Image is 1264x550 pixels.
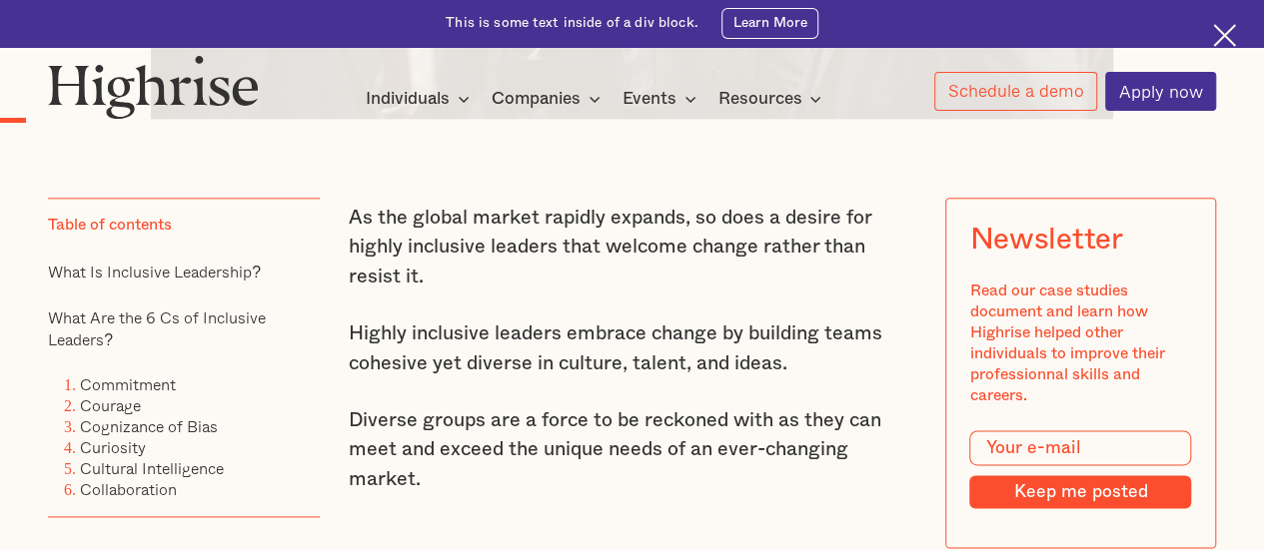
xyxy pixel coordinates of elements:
p: As the global market rapidly expands, so does a desire for highly inclusive leaders that welcome ... [349,204,916,292]
div: Events [623,87,676,111]
a: Learn More [721,8,818,39]
a: What Is Inclusive Leadership? [48,260,261,283]
a: Curiosity [80,435,146,459]
a: Cultural Intelligence [80,456,224,480]
div: Individuals [366,87,476,111]
div: This is some text inside of a div block. [446,14,698,33]
a: What Are the 6 Cs of Inclusive Leaders? [48,305,266,351]
div: Read our case studies document and learn how Highrise helped other individuals to improve their p... [969,280,1191,406]
p: Diverse groups are a force to be reckoned with as they can meet and exceed the unique needs of an... [349,406,916,495]
div: Events [623,87,702,111]
a: Apply now [1105,72,1216,111]
div: Newsletter [969,223,1122,257]
a: Schedule a demo [934,72,1097,111]
a: Collaboration [80,477,177,501]
div: Companies [492,87,581,111]
a: Courage [80,393,141,417]
div: Resources [717,87,827,111]
div: Resources [717,87,801,111]
form: Modal Form [969,430,1191,509]
div: Table of contents [48,215,172,236]
input: Your e-mail [969,430,1191,466]
img: Cross icon [1213,24,1236,47]
div: Individuals [366,87,450,111]
input: Keep me posted [969,475,1191,508]
p: Highly inclusive leaders embrace change by building teams cohesive yet diverse in culture, talent... [349,319,916,378]
a: Commitment [80,372,176,396]
a: Cognizance of Bias [80,414,218,438]
div: Companies [492,87,607,111]
img: Highrise logo [48,55,259,119]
